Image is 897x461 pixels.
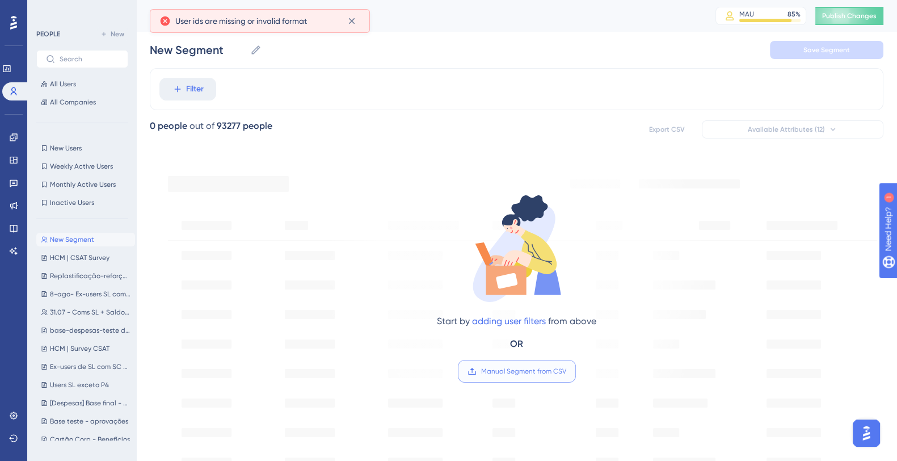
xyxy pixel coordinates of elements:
span: Replastificação-reforço-13-ago [50,271,130,280]
button: Weekly Active Users [36,160,128,173]
button: Base teste - aprovações [36,414,135,428]
a: adding user filters [472,316,546,326]
span: New [111,30,124,39]
button: Inactive Users [36,196,128,209]
span: Weekly Active Users [50,162,113,171]
div: 1 [79,6,82,15]
button: All Companies [36,95,128,109]
span: User ids are missing or invalid format [175,14,307,28]
span: Publish Changes [822,11,877,20]
button: Available Attributes (12) [702,120,883,139]
span: HCM | Survey CSAT [50,344,110,353]
div: 0 people [150,119,187,133]
span: Available Attributes (12) [748,125,825,134]
button: New Users [36,141,128,155]
button: Ex-users de SL com SC habilitado [36,360,135,374]
div: 93277 people [217,119,272,133]
span: 31.07 - Coms SL + Saldo Caju [50,308,130,317]
span: [Despesas] Base final - Aprovações [50,399,130,408]
button: Replastificação-reforço-13-ago [36,269,135,283]
button: [Despesas] Base final - Aprovações [36,396,135,410]
button: Users SL exceto P4 [36,378,135,392]
span: Manual Segment from CSV [481,367,566,376]
button: 31.07 - Coms SL + Saldo Caju [36,305,135,319]
span: Users SL exceto P4 [50,380,109,389]
button: Filter [159,78,216,100]
div: PEOPLE [36,30,60,39]
span: New Users [50,144,82,153]
button: 8-ago- Ex-users SL com SC habilitado [36,287,135,301]
span: HCM | CSAT Survey [50,253,110,262]
div: MAU [739,10,754,19]
div: 85 % [787,10,801,19]
span: Save Segment [803,45,850,55]
input: Search [60,55,119,63]
div: People [150,8,687,24]
iframe: UserGuiding AI Assistant Launcher [849,416,883,450]
button: Save Segment [770,41,883,59]
button: HCM | CSAT Survey [36,251,135,265]
span: Monthly Active Users [50,180,116,189]
span: Export CSV [649,125,685,134]
span: All Companies [50,98,96,107]
button: base-despesas-teste de usabilidade [36,324,135,337]
span: Filter [186,82,204,96]
span: New Segment [50,235,94,244]
input: Segment Name [150,42,246,58]
span: Cartão Corp - Benefícios [50,435,130,444]
div: Start by from above [437,315,596,328]
span: Inactive Users [50,198,94,207]
span: Ex-users de SL com SC habilitado [50,362,130,371]
span: All Users [50,79,76,89]
button: Monthly Active Users [36,178,128,191]
span: 8-ago- Ex-users SL com SC habilitado [50,290,130,299]
button: Cartão Corp - Benefícios [36,433,135,446]
div: OR [510,337,523,351]
span: Base teste - aprovações [50,417,128,426]
div: out of [189,119,214,133]
button: New Segment [36,233,135,246]
button: HCM | Survey CSAT [36,342,135,355]
button: Export CSV [638,120,695,139]
span: base-despesas-teste de usabilidade [50,326,130,335]
button: Publish Changes [815,7,883,25]
button: All Users [36,77,128,91]
span: Need Help? [27,3,71,16]
button: New [96,27,128,41]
